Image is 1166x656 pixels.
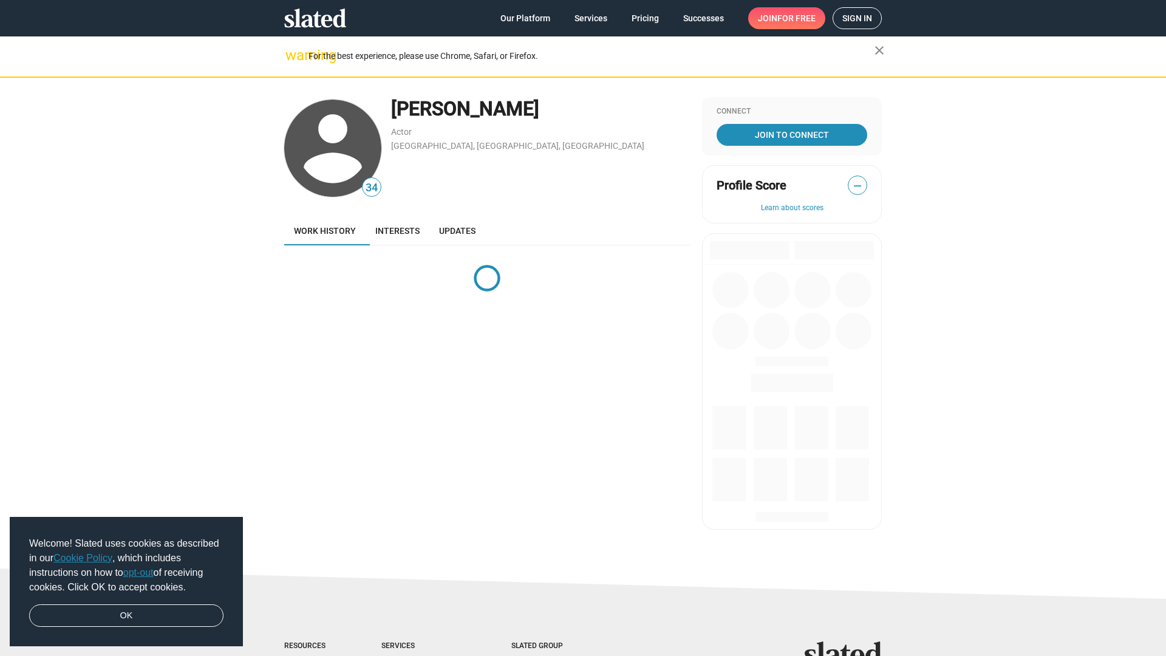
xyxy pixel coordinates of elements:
span: Updates [439,226,476,236]
div: Slated Group [511,641,594,651]
a: Actor [391,127,412,137]
span: Profile Score [717,177,786,194]
span: Successes [683,7,724,29]
span: Services [574,7,607,29]
span: Our Platform [500,7,550,29]
div: Services [381,641,463,651]
a: Work history [284,216,366,245]
span: Pricing [632,7,659,29]
a: Interests [366,216,429,245]
div: [PERSON_NAME] [391,96,690,122]
button: Learn about scores [717,203,867,213]
a: Services [565,7,617,29]
span: Join [758,7,816,29]
a: Pricing [622,7,669,29]
a: Updates [429,216,485,245]
div: Resources [284,641,333,651]
span: Interests [375,226,420,236]
span: — [848,178,867,194]
span: Work history [294,226,356,236]
a: Our Platform [491,7,560,29]
a: dismiss cookie message [29,604,223,627]
span: 34 [363,180,381,196]
a: Cookie Policy [53,553,112,563]
a: Join To Connect [717,124,867,146]
mat-icon: warning [285,48,300,63]
a: [GEOGRAPHIC_DATA], [GEOGRAPHIC_DATA], [GEOGRAPHIC_DATA] [391,141,644,151]
span: Join To Connect [719,124,865,146]
a: Sign in [833,7,882,29]
div: Connect [717,107,867,117]
div: cookieconsent [10,517,243,647]
span: Welcome! Slated uses cookies as described in our , which includes instructions on how to of recei... [29,536,223,595]
mat-icon: close [872,43,887,58]
span: Sign in [842,8,872,29]
a: opt-out [123,567,154,578]
a: Successes [673,7,734,29]
span: for free [777,7,816,29]
a: Joinfor free [748,7,825,29]
div: For the best experience, please use Chrome, Safari, or Firefox. [309,48,874,64]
